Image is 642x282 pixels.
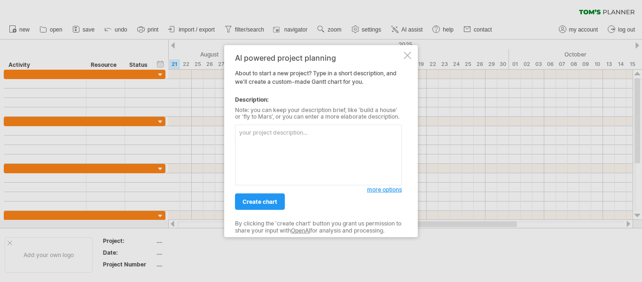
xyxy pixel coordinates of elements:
span: more options [367,186,402,193]
span: create chart [243,198,277,205]
div: About to start a new project? Type in a short description, and we'll create a custom-made Gantt c... [235,53,402,229]
a: more options [367,185,402,194]
div: Description: [235,95,402,104]
a: OpenAI [291,226,310,234]
div: Note: you can keep your description brief, like 'build a house' or 'fly to Mars', or you can ente... [235,106,402,120]
div: AI powered project planning [235,53,402,62]
div: By clicking the 'create chart' button you grant us permission to share your input with for analys... [235,220,402,234]
a: create chart [235,193,285,210]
